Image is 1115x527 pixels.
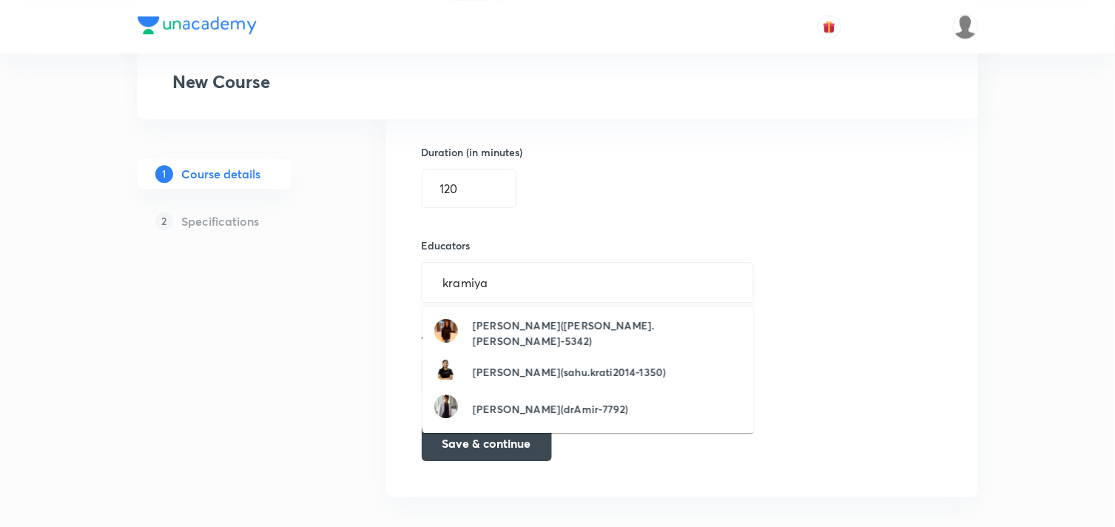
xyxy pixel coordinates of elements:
[434,358,458,381] img: Avatar
[155,165,173,183] p: 1
[434,319,458,343] img: Avatar
[422,169,516,207] input: 120
[473,364,666,380] h6: [PERSON_NAME](sahu.krati2014-1350)
[422,144,523,160] h6: Duration (in minutes)
[182,212,260,230] h5: Specifications
[823,20,836,33] img: avatar
[138,16,257,38] a: Company Logo
[422,426,552,461] button: Save & continue
[473,401,628,417] h6: [PERSON_NAME](drAmir-7792)
[745,281,748,283] button: Close
[818,15,841,38] button: avatar
[434,395,458,418] img: Avatar
[138,16,257,34] img: Company Logo
[422,332,724,348] h6: Visible From
[953,14,978,39] img: Coolm
[173,71,271,93] h3: New Course
[440,269,736,296] input: Search for educators
[155,212,173,230] p: 2
[422,238,755,253] h6: Educators
[473,318,742,349] h6: [PERSON_NAME]([PERSON_NAME].[PERSON_NAME]-5342)
[182,165,261,183] h5: Course details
